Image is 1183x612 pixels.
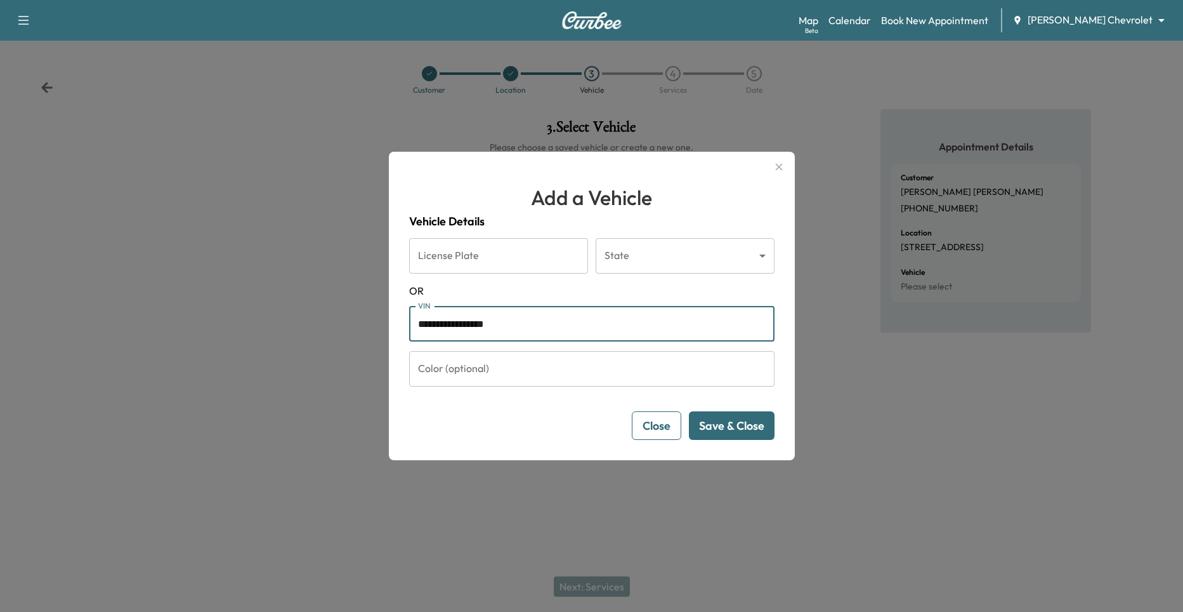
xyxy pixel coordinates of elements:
[799,13,818,28] a: MapBeta
[689,411,775,440] button: Save & Close
[409,283,775,298] span: OR
[828,13,871,28] a: Calendar
[409,182,775,213] h1: Add a Vehicle
[805,26,818,36] div: Beta
[1028,13,1153,27] span: [PERSON_NAME] Chevrolet
[409,213,775,230] h4: Vehicle Details
[418,300,431,311] label: VIN
[561,11,622,29] img: Curbee Logo
[632,411,681,440] button: Close
[881,13,988,28] a: Book New Appointment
